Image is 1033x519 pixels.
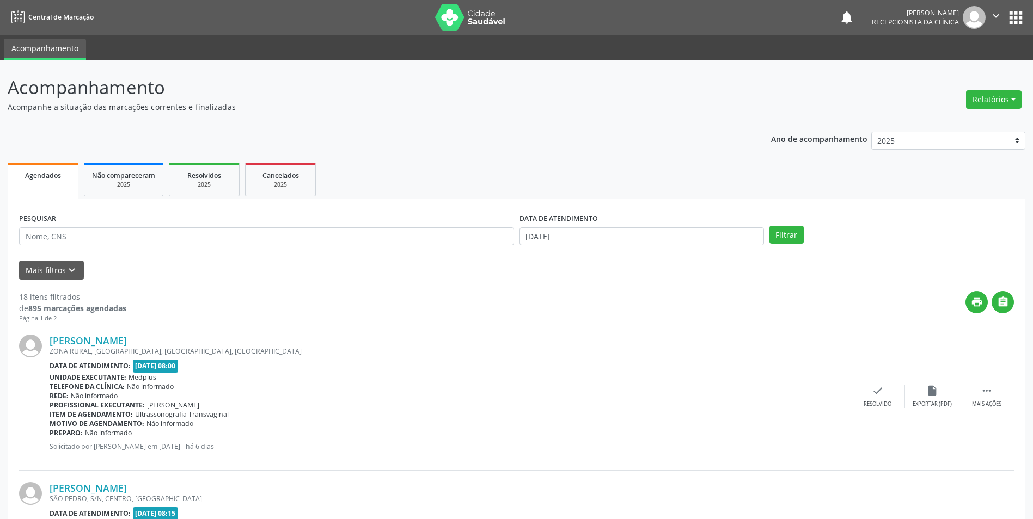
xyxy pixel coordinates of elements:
[50,361,131,370] b: Data de atendimento:
[92,181,155,189] div: 2025
[127,382,174,391] span: Não informado
[986,6,1006,29] button: 
[8,101,720,113] p: Acompanhe a situação das marcações correntes e finalizadas
[133,360,179,372] span: [DATE] 08:00
[19,227,514,246] input: Nome, CNS
[25,171,61,180] span: Agendados
[19,302,126,314] div: de
[71,391,118,400] span: Não informado
[872,8,959,17] div: [PERSON_NAME]
[839,10,854,25] button: notifications
[981,385,993,397] i: 
[50,428,83,437] b: Preparo:
[992,291,1014,313] button: 
[19,291,126,302] div: 18 itens filtrados
[872,385,884,397] i: check
[50,391,69,400] b: Rede:
[519,211,598,227] label: DATA DE ATENDIMENTO
[253,181,308,189] div: 2025
[769,226,804,244] button: Filtrar
[872,17,959,27] span: Recepcionista da clínica
[135,410,229,419] span: Ultrassonografia Transvaginal
[926,385,938,397] i: insert_drive_file
[146,419,193,428] span: Não informado
[85,428,132,437] span: Não informado
[50,382,125,391] b: Telefone da clínica:
[92,171,155,180] span: Não compareceram
[19,314,126,323] div: Página 1 de 2
[913,400,952,408] div: Exportar (PDF)
[50,347,851,356] div: ZONA RURAL, [GEOGRAPHIC_DATA], [GEOGRAPHIC_DATA], [GEOGRAPHIC_DATA]
[997,296,1009,308] i: 
[19,335,42,357] img: img
[965,291,988,313] button: print
[50,442,851,451] p: Solicitado por [PERSON_NAME] em [DATE] - há 6 dias
[50,419,144,428] b: Motivo de agendamento:
[19,211,56,227] label: PESQUISAR
[28,13,94,22] span: Central de Marcação
[187,171,221,180] span: Resolvidos
[50,509,131,518] b: Data de atendimento:
[990,10,1002,22] i: 
[66,264,78,276] i: keyboard_arrow_down
[971,296,983,308] i: print
[50,494,851,503] div: SÃO PEDRO, S/N, CENTRO, [GEOGRAPHIC_DATA]
[4,39,86,60] a: Acompanhamento
[8,8,94,26] a: Central de Marcação
[50,400,145,410] b: Profissional executante:
[771,132,867,145] p: Ano de acompanhamento
[50,482,127,494] a: [PERSON_NAME]
[28,303,126,313] strong: 895 marcações agendadas
[864,400,891,408] div: Resolvido
[147,400,199,410] span: [PERSON_NAME]
[966,90,1022,109] button: Relatórios
[8,74,720,101] p: Acompanhamento
[50,335,127,347] a: [PERSON_NAME]
[262,171,299,180] span: Cancelados
[19,261,84,280] button: Mais filtroskeyboard_arrow_down
[129,373,156,382] span: Medplus
[50,373,126,382] b: Unidade executante:
[1006,8,1025,27] button: apps
[50,410,133,419] b: Item de agendamento:
[177,181,231,189] div: 2025
[963,6,986,29] img: img
[972,400,1001,408] div: Mais ações
[519,227,764,246] input: Selecione um intervalo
